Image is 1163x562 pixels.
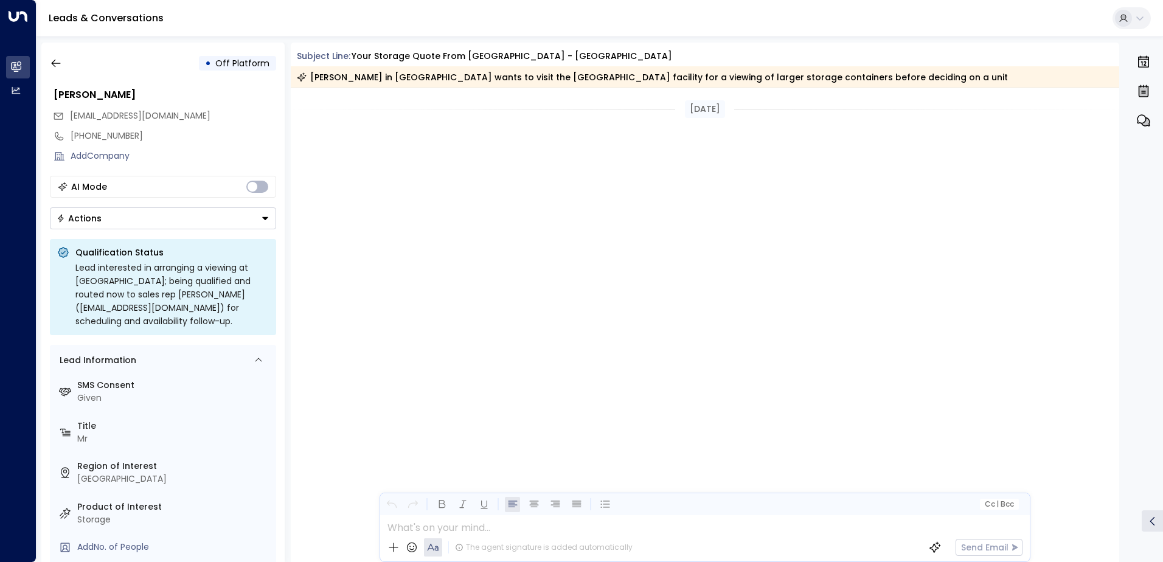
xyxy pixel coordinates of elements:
[77,460,271,473] label: Region of Interest
[75,246,269,258] p: Qualification Status
[297,71,1008,83] div: [PERSON_NAME] in [GEOGRAPHIC_DATA] wants to visit the [GEOGRAPHIC_DATA] facility for a viewing of...
[205,52,211,74] div: •
[71,130,276,142] div: [PHONE_NUMBER]
[455,542,633,553] div: The agent signature is added automatically
[352,50,672,63] div: Your storage quote from [GEOGRAPHIC_DATA] - [GEOGRAPHIC_DATA]
[979,499,1018,510] button: Cc|Bcc
[77,473,271,485] div: [GEOGRAPHIC_DATA]
[71,150,276,162] div: AddCompany
[50,207,276,229] div: Button group with a nested menu
[984,500,1013,508] span: Cc Bcc
[70,109,210,122] span: [EMAIL_ADDRESS][DOMAIN_NAME]
[77,379,271,392] label: SMS Consent
[77,513,271,526] div: Storage
[54,88,276,102] div: [PERSON_NAME]
[77,432,271,445] div: Mr
[71,181,107,193] div: AI Mode
[384,497,399,512] button: Undo
[77,501,271,513] label: Product of Interest
[77,392,271,404] div: Given
[215,57,269,69] span: Off Platform
[996,500,999,508] span: |
[57,213,102,224] div: Actions
[297,50,350,62] span: Subject Line:
[50,207,276,229] button: Actions
[70,109,210,122] span: dazhall.ref@live.co.uk
[55,354,136,367] div: Lead Information
[77,420,271,432] label: Title
[75,261,269,328] div: Lead interested in arranging a viewing at [GEOGRAPHIC_DATA]; being qualified and routed now to sa...
[77,541,271,553] div: AddNo. of People
[49,11,164,25] a: Leads & Conversations
[405,497,420,512] button: Redo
